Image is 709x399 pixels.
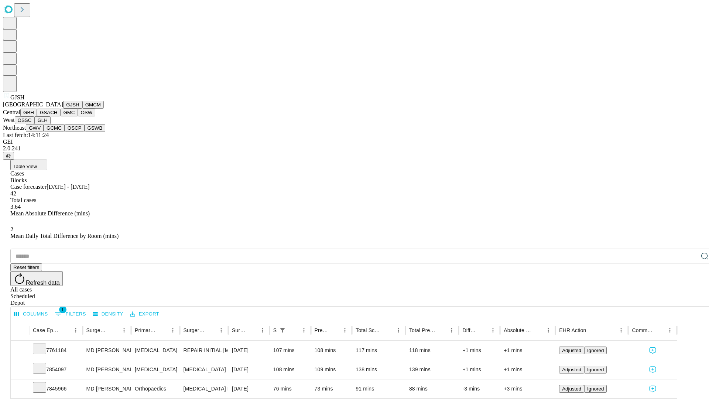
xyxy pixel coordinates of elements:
span: 42 [10,190,16,197]
button: Menu [340,325,350,335]
span: 2 [10,226,13,232]
button: Menu [257,325,268,335]
div: Orthopaedics [135,379,176,398]
button: Sort [383,325,393,335]
div: MD [PERSON_NAME] [86,341,127,360]
div: 118 mins [409,341,455,360]
div: Total Predicted Duration [409,327,436,333]
button: Menu [168,325,178,335]
button: Sort [477,325,488,335]
span: GJSH [10,94,24,100]
div: 138 mins [356,360,402,379]
button: OSCP [65,124,85,132]
button: GCMC [44,124,65,132]
div: +1 mins [462,360,496,379]
span: Ignored [587,367,604,372]
button: Ignored [584,347,607,354]
div: Case Epic Id [33,327,59,333]
div: 117 mins [356,341,402,360]
button: GLH [34,116,50,124]
button: Reset filters [10,263,42,271]
span: Mean Absolute Difference (mins) [10,210,90,216]
div: -3 mins [462,379,496,398]
div: [DATE] [232,360,266,379]
button: Sort [288,325,299,335]
span: 3.64 [10,204,21,210]
div: MD [PERSON_NAME] [PERSON_NAME] [86,379,127,398]
span: Refresh data [26,280,60,286]
div: [DATE] [232,341,266,360]
span: Total cases [10,197,36,203]
button: Sort [654,325,665,335]
div: 1 active filter [277,325,288,335]
span: @ [6,153,11,158]
div: 108 mins [315,341,349,360]
div: MD [PERSON_NAME] [86,360,127,379]
button: Sort [247,325,257,335]
div: Scheduled In Room Duration [273,327,277,333]
div: 2.0.241 [3,145,706,152]
button: Adjusted [559,385,584,393]
button: Export [128,308,161,320]
span: Adjusted [562,367,581,372]
button: OSSC [15,116,35,124]
span: Mean Daily Total Difference by Room (mins) [10,233,119,239]
button: Expand [14,383,25,396]
span: Ignored [587,348,604,353]
div: 108 mins [273,360,307,379]
button: GMC [60,109,78,116]
div: Primary Service [135,327,156,333]
button: Menu [543,325,554,335]
div: Surgery Date [232,327,246,333]
span: Adjusted [562,386,581,392]
button: Adjusted [559,347,584,354]
div: Surgeon Name [86,327,108,333]
div: 73 mins [315,379,349,398]
div: [DATE] [232,379,266,398]
button: Menu [299,325,309,335]
button: Menu [119,325,129,335]
div: 7845966 [33,379,79,398]
div: GEI [3,139,706,145]
span: Reset filters [13,265,39,270]
div: Absolute Difference [504,327,532,333]
button: GWV [26,124,44,132]
button: Sort [587,325,597,335]
div: REPAIR INITIAL [MEDICAL_DATA] REDUCIBLE AGE [DEMOGRAPHIC_DATA] OR MORE [184,341,225,360]
button: Sort [329,325,340,335]
div: 88 mins [409,379,455,398]
div: 7854097 [33,360,79,379]
div: 139 mins [409,360,455,379]
div: 107 mins [273,341,307,360]
div: [MEDICAL_DATA] [135,360,176,379]
span: Ignored [587,386,604,392]
button: GSACH [37,109,60,116]
div: +1 mins [504,341,552,360]
div: [MEDICAL_DATA] [184,360,225,379]
button: Ignored [584,385,607,393]
button: GBH [20,109,37,116]
span: Central [3,109,20,115]
div: Surgery Name [184,327,205,333]
button: Sort [60,325,71,335]
button: @ [3,152,14,160]
span: Adjusted [562,348,581,353]
div: EHR Action [559,327,586,333]
div: 91 mins [356,379,402,398]
button: Sort [533,325,543,335]
button: Menu [393,325,404,335]
button: Menu [71,325,81,335]
button: Sort [109,325,119,335]
button: Menu [216,325,226,335]
div: Predicted In Room Duration [315,327,329,333]
button: Refresh data [10,271,63,286]
button: Select columns [12,308,50,320]
span: Table View [13,164,37,169]
div: +1 mins [504,360,552,379]
div: Total Scheduled Duration [356,327,382,333]
span: West [3,117,15,123]
button: Sort [206,325,216,335]
span: [GEOGRAPHIC_DATA] [3,101,63,108]
button: OSW [78,109,96,116]
div: 7761184 [33,341,79,360]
